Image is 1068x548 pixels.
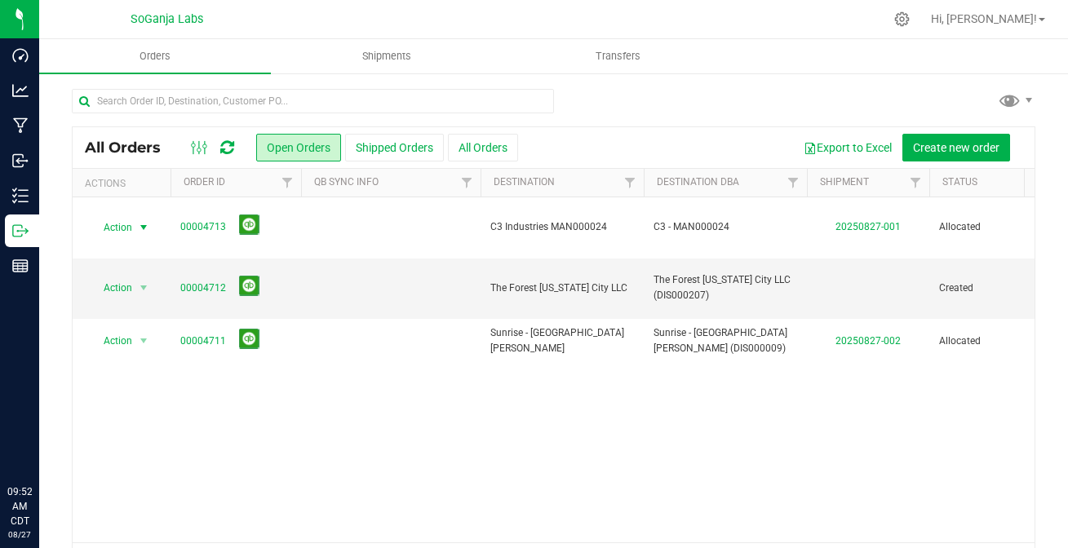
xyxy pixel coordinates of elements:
a: Shipments [271,39,503,73]
inline-svg: Dashboard [12,47,29,64]
span: The Forest [US_STATE] City LLC (DIS000207) [654,272,797,303]
span: select [134,276,154,299]
span: The Forest [US_STATE] City LLC [490,281,634,296]
a: Orders [39,39,271,73]
span: Created [939,281,1042,296]
span: C3 Industries MAN000024 [490,219,634,235]
inline-svg: Outbound [12,223,29,239]
a: Filter [454,169,481,197]
a: Destination [494,176,555,188]
a: Transfers [502,39,733,73]
span: Shipments [340,49,433,64]
span: Hi, [PERSON_NAME]! [931,12,1037,25]
span: Allocated [939,334,1042,349]
a: 00004713 [180,219,226,235]
button: Create new order [902,134,1010,161]
span: C3 - MAN000024 [654,219,797,235]
a: Filter [780,169,807,197]
inline-svg: Manufacturing [12,117,29,134]
a: 00004712 [180,281,226,296]
span: Action [89,216,133,239]
div: Manage settings [892,11,912,27]
span: All Orders [85,139,177,157]
span: Create new order [913,141,999,154]
button: Export to Excel [793,134,902,161]
inline-svg: Inventory [12,188,29,204]
span: SoGanja Labs [131,12,203,26]
a: 20250827-002 [835,335,901,347]
button: Open Orders [256,134,341,161]
a: Destination DBA [657,176,739,188]
span: Allocated [939,219,1042,235]
a: Filter [617,169,644,197]
span: Sunrise - [GEOGRAPHIC_DATA][PERSON_NAME] (DIS000009) [654,325,797,356]
inline-svg: Analytics [12,82,29,99]
a: Shipment [820,176,869,188]
span: Transfers [574,49,663,64]
inline-svg: Inbound [12,152,29,169]
span: Orders [117,49,193,64]
a: 20250827-001 [835,221,901,232]
button: All Orders [448,134,518,161]
span: select [134,329,154,352]
iframe: Resource center [16,418,65,466]
a: 00004711 [180,334,226,349]
a: QB Sync Info [314,176,379,188]
span: Action [89,276,133,299]
a: Order ID [184,176,225,188]
a: Status [942,176,977,188]
p: 09:52 AM CDT [7,484,32,528]
a: Filter [902,169,929,197]
span: Action [89,329,133,352]
span: Sunrise - [GEOGRAPHIC_DATA][PERSON_NAME] [490,325,634,356]
span: select [134,216,154,239]
button: Shipped Orders [345,134,444,161]
inline-svg: Reports [12,258,29,274]
p: 08/27 [7,528,32,541]
input: Search Order ID, Destination, Customer PO... [72,89,554,113]
div: Actions [85,178,164,189]
a: Filter [274,169,301,197]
